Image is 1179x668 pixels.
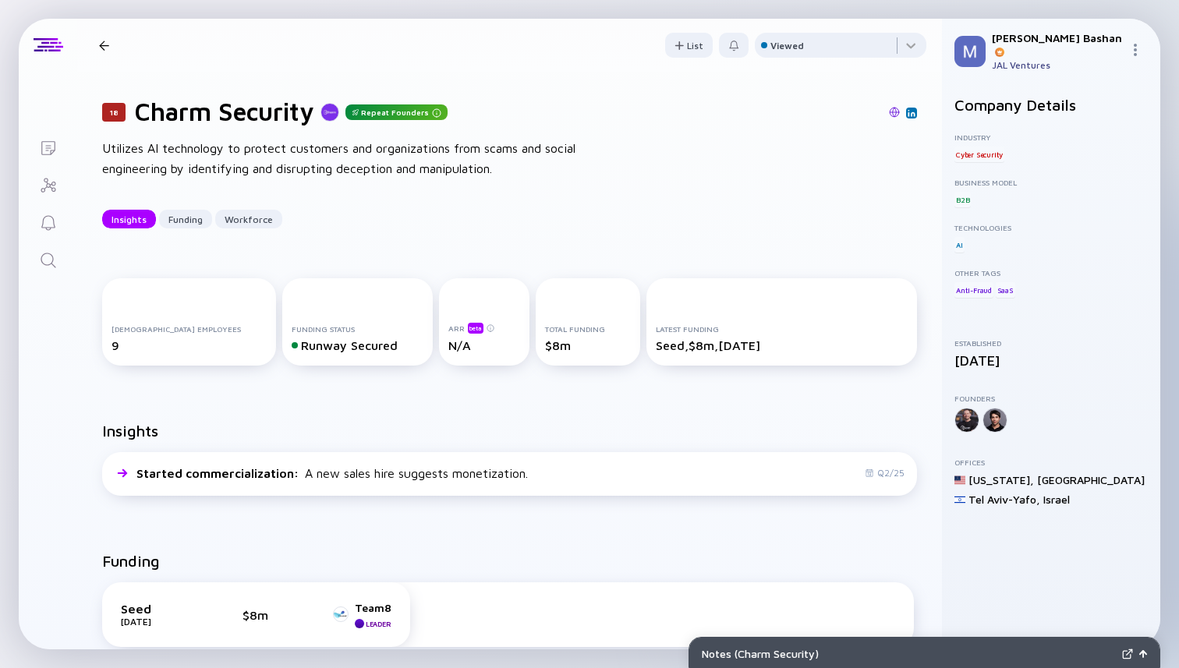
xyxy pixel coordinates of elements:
[954,192,971,207] div: B2B
[954,352,1148,369] div: [DATE]
[908,109,915,117] img: Charm Security Linkedin Page
[954,36,986,67] img: Miriam Profile Picture
[135,97,314,126] h1: Charm Security
[770,40,804,51] div: Viewed
[292,324,423,334] div: Funding Status
[102,552,160,570] h2: Funding
[954,178,1148,187] div: Business Model
[954,268,1148,277] div: Other Tags
[1043,493,1070,506] div: Israel
[954,458,1148,467] div: Offices
[366,620,391,628] div: Leader
[19,128,77,165] a: Lists
[215,210,282,228] button: Workforce
[954,147,1004,162] div: Cyber Security
[656,324,908,334] div: Latest Funding
[954,223,1148,232] div: Technologies
[954,96,1148,114] h2: Company Details
[448,338,520,352] div: N/A
[159,207,212,232] div: Funding
[292,338,423,352] div: Runway Secured
[19,203,77,240] a: Reminders
[545,338,631,352] div: $8m
[889,107,900,118] img: Charm Security Website
[102,139,601,178] div: Utilizes AI technology to protect customers and organizations from scams and social engineering b...
[468,323,483,334] div: beta
[159,210,212,228] button: Funding
[1129,44,1142,56] img: Menu
[954,133,1148,142] div: Industry
[121,602,199,616] div: Seed
[1037,473,1145,486] div: [GEOGRAPHIC_DATA]
[19,165,77,203] a: Investor Map
[865,467,905,479] div: Q2/25
[1139,650,1147,658] img: Open Notes
[136,466,528,480] div: A new sales hire suggests monetization.
[954,494,965,505] img: Israel Flag
[665,34,713,58] div: List
[954,394,1148,403] div: Founders
[102,422,158,440] h2: Insights
[19,240,77,277] a: Search
[954,475,965,486] img: United States Flag
[333,601,391,628] a: Team8Leader
[665,33,713,58] button: List
[1122,649,1133,659] img: Expand Notes
[968,473,1034,486] div: [US_STATE] ,
[954,338,1148,348] div: Established
[355,601,391,614] div: Team8
[448,322,520,334] div: ARR
[102,207,156,232] div: Insights
[121,616,199,627] div: [DATE]
[243,608,289,622] div: $8m
[545,324,631,334] div: Total Funding
[968,493,1040,506] div: Tel Aviv-Yafo ,
[102,210,156,228] button: Insights
[112,338,267,352] div: 9
[102,103,126,122] div: 18
[992,31,1123,58] div: [PERSON_NAME] Bashan
[112,324,267,334] div: [DEMOGRAPHIC_DATA] Employees
[345,104,448,120] div: Repeat Founders
[702,647,1116,660] div: Notes ( Charm Security )
[215,207,282,232] div: Workforce
[656,338,908,352] div: Seed, $8m, [DATE]
[136,466,302,480] span: Started commercialization :
[954,282,993,298] div: Anti-Fraud
[992,59,1123,71] div: JAL Ventures
[954,237,965,253] div: AI
[996,282,1015,298] div: SaaS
